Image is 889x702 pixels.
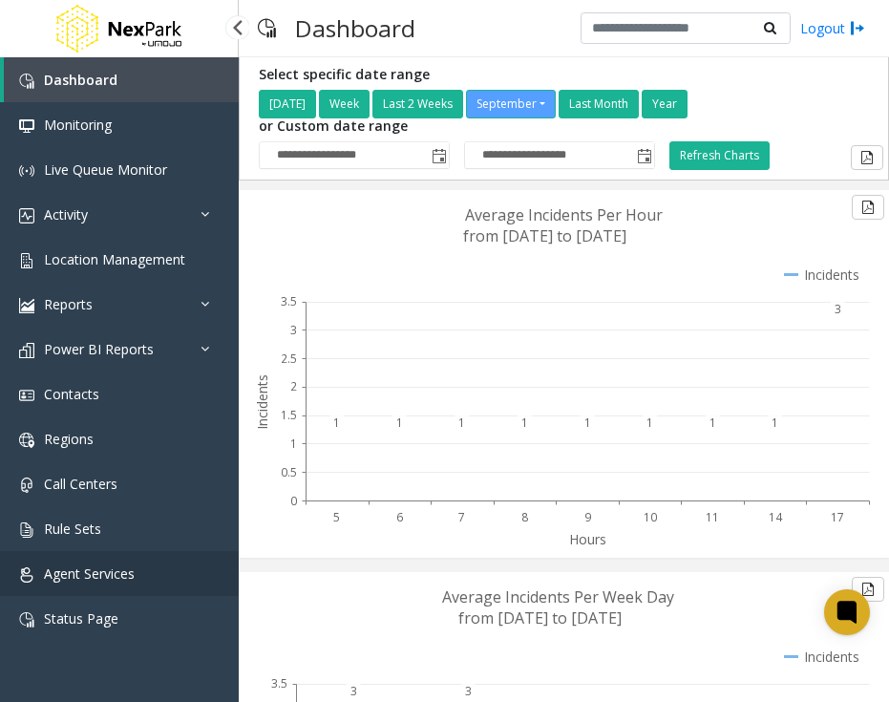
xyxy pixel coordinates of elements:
[669,141,770,170] button: Refresh Charts
[253,374,271,430] text: Incidents
[290,436,297,452] text: 1
[465,204,663,225] text: Average Incidents Per Hour
[44,385,99,403] span: Contacts
[333,415,340,431] text: 1
[44,71,117,89] span: Dashboard
[44,520,101,538] span: Rule Sets
[281,293,297,309] text: 3.5
[706,509,719,525] text: 11
[19,74,34,89] img: 'icon'
[290,322,297,338] text: 3
[19,118,34,134] img: 'icon'
[584,509,591,525] text: 9
[44,250,185,268] span: Location Management
[19,567,34,583] img: 'icon'
[521,415,528,431] text: 1
[19,253,34,268] img: 'icon'
[458,415,465,431] text: 1
[646,415,653,431] text: 1
[831,509,844,525] text: 17
[281,407,297,423] text: 1.5
[466,90,556,118] button: September
[44,116,112,134] span: Monitoring
[458,509,465,525] text: 7
[259,67,690,83] h5: Select specific date range
[44,430,94,448] span: Regions
[709,415,716,431] text: 1
[569,530,606,548] text: Hours
[852,195,884,220] button: Export to pdf
[521,509,528,525] text: 8
[19,343,34,358] img: 'icon'
[835,301,841,317] text: 3
[19,433,34,448] img: 'icon'
[258,5,276,52] img: pageIcon
[286,5,425,52] h3: Dashboard
[19,478,34,493] img: 'icon'
[559,90,639,118] button: Last Month
[442,586,674,607] text: Average Incidents Per Week Day
[633,142,654,169] span: Toggle popup
[19,388,34,403] img: 'icon'
[769,509,783,525] text: 14
[428,142,449,169] span: Toggle popup
[852,577,884,602] button: Export to pdf
[396,415,403,431] text: 1
[850,18,865,38] img: logout
[584,415,591,431] text: 1
[4,57,239,102] a: Dashboard
[259,118,655,135] h5: or Custom date range
[642,90,688,118] button: Year
[281,350,297,366] text: 2.5
[465,683,472,699] text: 3
[851,145,883,170] button: Export to pdf
[44,205,88,223] span: Activity
[44,609,118,628] span: Status Page
[319,90,370,118] button: Week
[290,492,297,508] text: 0
[19,612,34,628] img: 'icon'
[644,509,657,525] text: 10
[44,295,93,313] span: Reports
[271,675,287,691] text: 3.5
[44,160,167,179] span: Live Queue Monitor
[19,208,34,223] img: 'icon'
[259,90,316,118] button: [DATE]
[44,475,117,493] span: Call Centers
[290,378,297,394] text: 2
[463,225,626,246] text: from [DATE] to [DATE]
[772,415,778,431] text: 1
[44,564,135,583] span: Agent Services
[44,340,154,358] span: Power BI Reports
[372,90,463,118] button: Last 2 Weeks
[396,509,403,525] text: 6
[19,298,34,313] img: 'icon'
[19,522,34,538] img: 'icon'
[458,607,622,628] text: from [DATE] to [DATE]
[800,18,865,38] a: Logout
[19,163,34,179] img: 'icon'
[281,464,297,480] text: 0.5
[350,683,357,699] text: 3
[333,509,340,525] text: 5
